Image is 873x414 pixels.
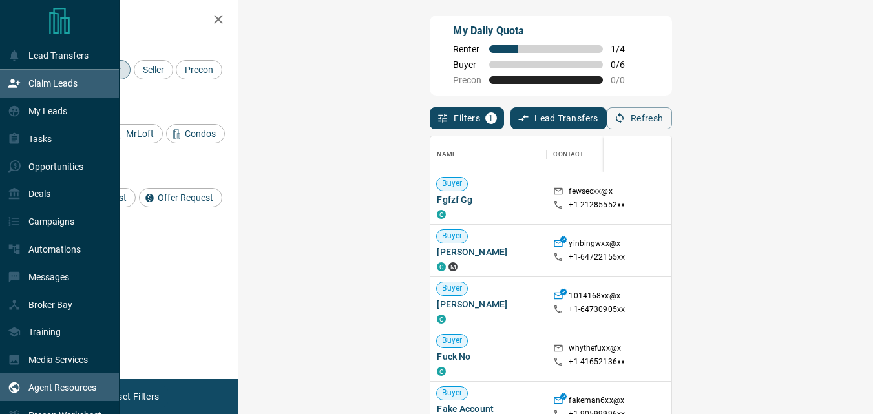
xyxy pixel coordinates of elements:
[437,245,540,258] span: [PERSON_NAME]
[453,75,481,85] span: Precon
[134,60,173,79] div: Seller
[453,44,481,54] span: Renter
[180,65,218,75] span: Precon
[430,136,547,172] div: Name
[138,65,169,75] span: Seller
[553,136,584,172] div: Contact
[437,210,446,219] div: condos.ca
[453,59,481,70] span: Buyer
[176,60,222,79] div: Precon
[180,129,220,139] span: Condos
[569,343,621,357] p: whythefuxx@x
[437,388,467,398] span: Buyer
[510,107,607,129] button: Lead Transfers
[569,304,625,315] p: +1- 64730905xx
[547,136,650,172] div: Contact
[569,357,625,367] p: +1- 41652136xx
[437,315,446,324] div: condos.ca
[487,114,496,123] span: 1
[437,367,446,376] div: condos.ca
[607,107,672,129] button: Refresh
[569,238,620,252] p: yinbingwxx@x
[611,75,639,85] span: 0 / 0
[569,200,625,211] p: +1- 21285552xx
[41,13,225,28] h2: Filters
[166,124,225,143] div: Condos
[153,192,218,203] span: Offer Request
[569,291,620,304] p: 1014168xx@x
[107,124,163,143] div: MrLoft
[430,107,504,129] button: Filters1
[569,395,624,409] p: fakeman6xx@x
[437,283,467,294] span: Buyer
[569,186,612,200] p: fewsecxx@x
[437,178,467,189] span: Buyer
[611,59,639,70] span: 0 / 6
[437,231,467,242] span: Buyer
[437,193,540,206] span: Fgfzf Gg
[437,298,540,311] span: [PERSON_NAME]
[139,188,222,207] div: Offer Request
[611,44,639,54] span: 1 / 4
[437,335,467,346] span: Buyer
[569,252,625,263] p: +1- 64722155xx
[437,262,446,271] div: condos.ca
[437,136,456,172] div: Name
[437,350,540,363] span: Fuck No
[453,23,639,39] p: My Daily Quota
[121,129,158,139] span: MrLoft
[98,386,167,408] button: Reset Filters
[448,262,458,271] div: mrloft.ca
